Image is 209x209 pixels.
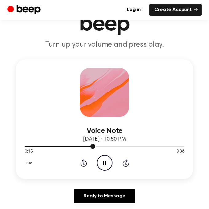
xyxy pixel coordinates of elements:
[149,4,202,16] a: Create Account
[176,149,184,155] span: 0:36
[25,149,33,155] span: 0:15
[25,158,34,168] button: 1.0x
[7,40,202,49] p: Turn up your volume and press play.
[122,4,146,16] a: Log in
[83,137,126,142] span: [DATE] · 10:50 PM
[25,127,184,135] h3: Voice Note
[7,4,42,16] a: Beep
[74,189,135,203] a: Reply to Message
